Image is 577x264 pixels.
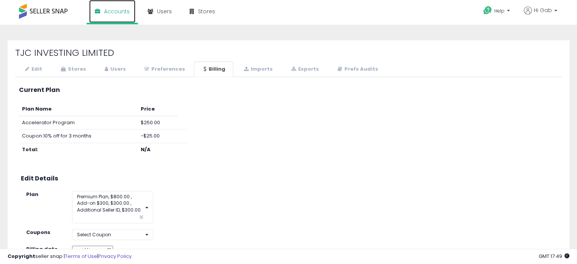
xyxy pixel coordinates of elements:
span: × [139,213,144,221]
a: Privacy Policy [98,253,132,260]
a: Preferences [135,62,193,77]
span: Stores [198,8,215,15]
a: Prefs Audits [328,62,386,77]
a: Imports [234,62,281,77]
strong: Billing date [26,245,58,253]
td: Coupon: 10% off for 3 months [19,130,138,143]
td: $250.00 [138,116,178,130]
a: Stores [51,62,94,77]
th: Plan Name [19,103,138,116]
i: Get Help [483,6,492,15]
strong: Plan [26,191,38,198]
h3: Edit Details [21,175,556,182]
span: Accounts [104,8,130,15]
div: seller snap | | [8,253,132,260]
span: 2025-08-11 17:49 GMT [539,253,569,260]
span: Users [157,8,172,15]
span: Hi Gab [534,6,552,14]
a: Edit [15,62,50,77]
span: Select Coupon [77,231,111,238]
span: Help [494,8,505,14]
a: Hi Gab [524,6,557,24]
th: Price [138,103,178,116]
b: Total: [22,146,38,153]
a: Terms of Use [65,253,97,260]
td: -$25.00 [138,130,178,143]
h3: Current Plan [19,87,558,93]
b: N/A [141,146,151,153]
a: Users [95,62,134,77]
a: Exports [281,62,327,77]
button: Premium Plan, $800.00 , Add-on $300, $300.00 , Additional Seller ID, $300.00 × [72,191,154,223]
strong: Coupons [26,229,50,236]
button: Select Coupon [72,229,154,240]
span: Premium Plan, $800.00 , Add-on $300, $300.00 , Additional Seller ID, $300.00 [77,193,141,213]
a: Billing [194,62,233,77]
strong: Copyright [8,253,35,260]
h2: TJC INVESTING LIMITED [15,48,562,58]
td: Accelerator Program [19,116,138,130]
